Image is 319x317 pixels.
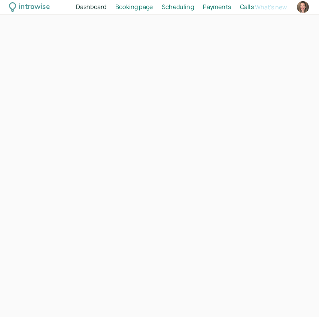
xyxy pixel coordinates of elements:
[19,1,49,13] div: introwise
[240,2,254,12] a: Calls
[76,2,106,12] a: Dashboard
[115,3,153,11] span: Booking page
[203,2,231,12] a: Payments
[255,3,287,11] span: What's new
[282,281,319,317] iframe: Chat Widget
[76,3,106,11] span: Dashboard
[115,2,153,12] a: Booking page
[162,3,194,11] span: Scheduling
[240,3,254,11] span: Calls
[162,2,194,12] a: Scheduling
[255,4,287,10] button: What's new
[9,1,50,13] a: introwise
[203,3,231,11] span: Payments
